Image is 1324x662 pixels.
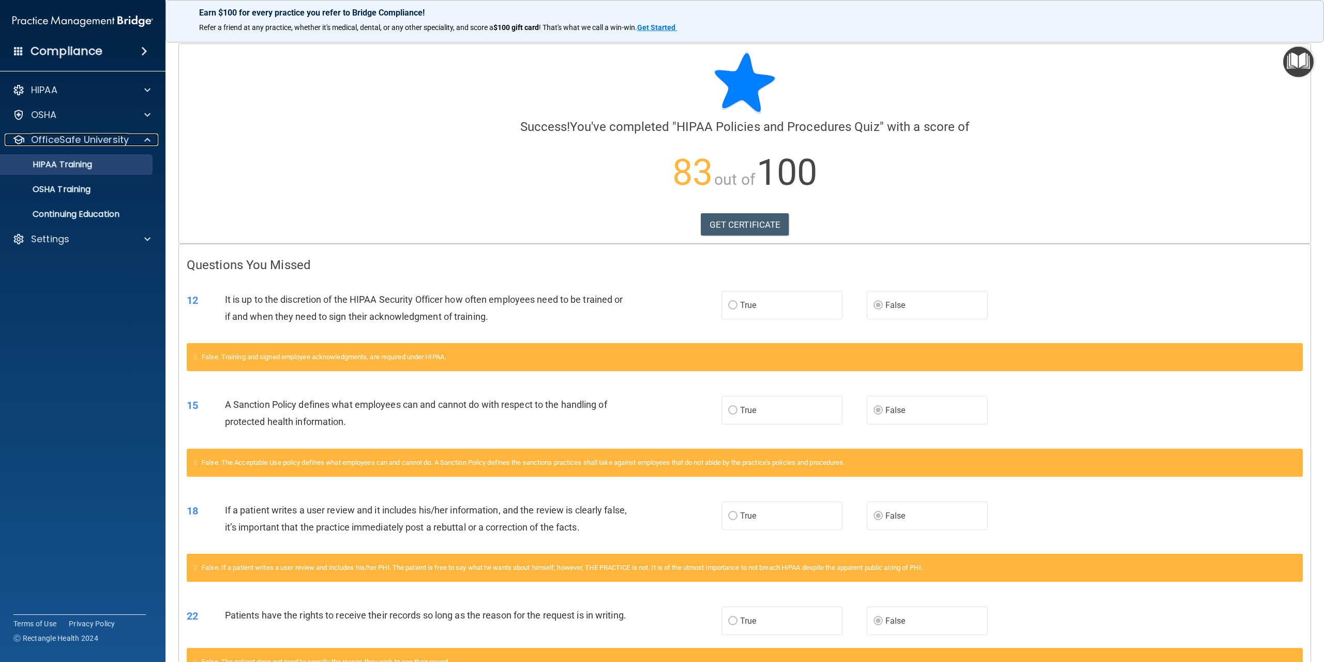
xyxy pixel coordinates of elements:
span: Success! [520,120,570,134]
span: False. If a patient writes a user review and includes his/her PHI. The patient is free to say wha... [202,564,923,571]
a: Terms of Use [13,619,56,629]
span: 22 [187,610,198,622]
input: True [728,512,738,520]
span: False [885,616,906,626]
span: 83 [672,151,713,194]
a: Privacy Policy [69,619,115,629]
p: HIPAA Training [7,159,92,170]
button: Open Resource Center [1283,47,1314,77]
p: OfficeSafe University [31,134,129,146]
span: False [885,405,906,415]
span: True [740,616,756,626]
strong: Get Started [637,23,675,32]
span: 100 [757,151,817,194]
span: out of [714,170,755,188]
p: Earn $100 for every practice you refer to Bridge Compliance! [199,8,1290,18]
h4: You've completed " " with a score of [187,120,1303,134]
span: False. The Acceptable Use policy defines what employees can and cannot do. A Sanction Policy defi... [202,459,845,466]
input: False [874,512,883,520]
span: Ⓒ Rectangle Health 2024 [13,633,98,643]
span: Patients have the rights to receive their records so long as the reason for the request is in wri... [225,610,626,621]
span: It is up to the discretion of the HIPAA Security Officer how often employees need to be trained o... [225,294,623,322]
input: True [728,407,738,415]
strong: $100 gift card [493,23,539,32]
span: False [885,511,906,521]
span: ! That's what we call a win-win. [539,23,637,32]
span: 18 [187,505,198,517]
img: blue-star-rounded.9d042014.png [714,52,776,114]
a: OfficeSafe University [12,134,151,146]
input: True [728,617,738,625]
p: Settings [31,233,69,245]
span: A Sanction Policy defines what employees can and cannot do with respect to the handling of protec... [225,399,607,427]
input: False [874,302,883,310]
p: OSHA Training [7,184,91,195]
a: GET CERTIFICATE [701,213,789,236]
a: HIPAA [12,84,151,96]
span: False. Training and signed employee acknowledgments, are required under HIPAA. [202,353,446,361]
span: True [740,405,756,415]
input: False [874,617,883,625]
p: OSHA [31,109,57,121]
input: True [728,302,738,310]
a: Get Started [637,23,677,32]
p: HIPAA [31,84,57,96]
a: Settings [12,233,151,245]
p: Continuing Education [7,209,148,219]
span: 12 [187,294,198,306]
span: True [740,511,756,521]
span: If a patient writes a user review and it includes his/her information, and the review is clearly ... [225,505,627,533]
a: OSHA [12,109,151,121]
img: PMB logo [12,11,153,32]
span: True [740,300,756,310]
h4: Questions You Missed [187,258,1303,272]
span: 15 [187,399,198,411]
input: False [874,407,883,415]
h4: Compliance [31,44,102,58]
span: HIPAA Policies and Procedures Quiz [676,120,879,134]
span: False [885,300,906,310]
span: Refer a friend at any practice, whether it's medical, dental, or any other speciality, and score a [199,23,493,32]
